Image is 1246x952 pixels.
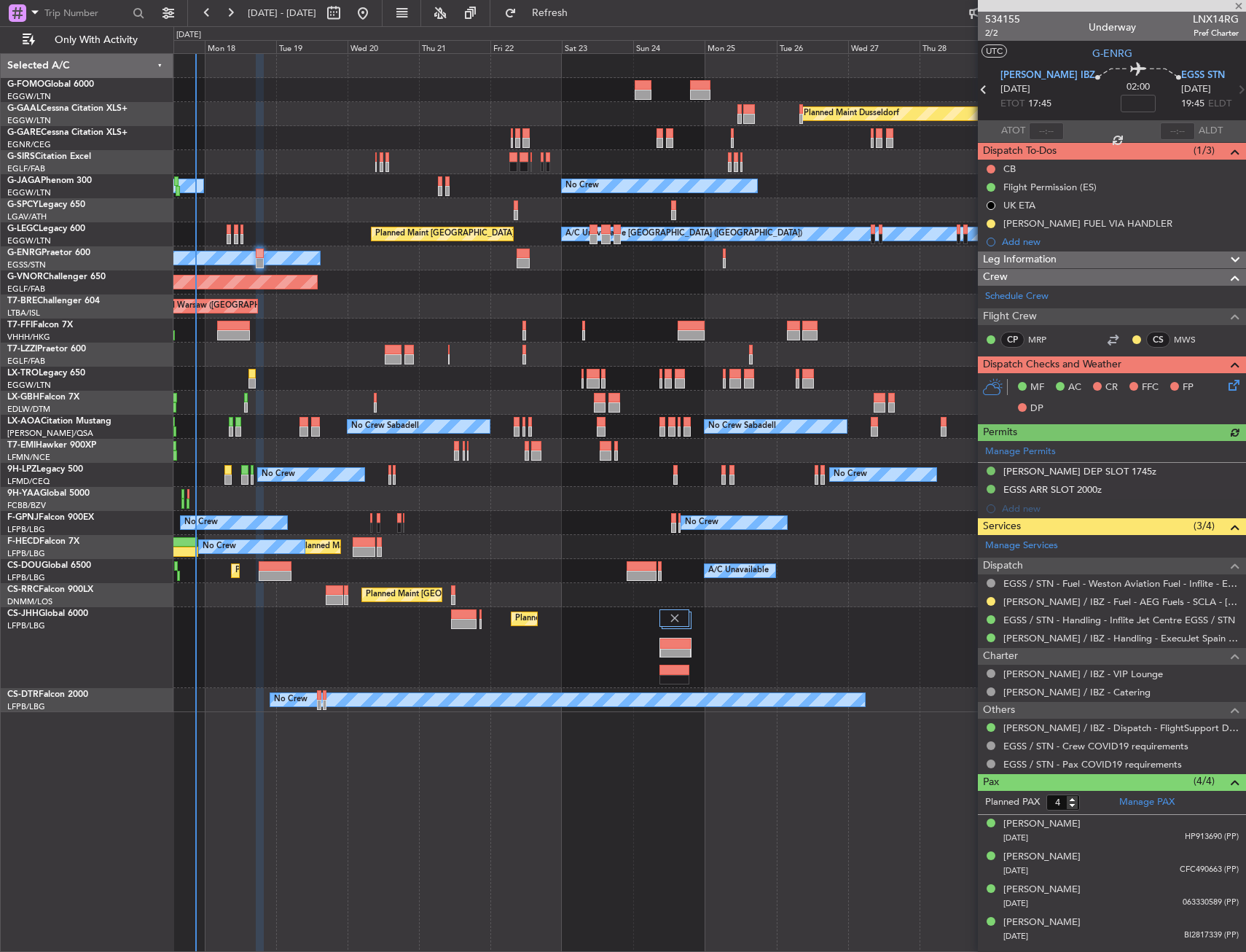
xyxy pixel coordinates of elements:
[7,297,37,305] span: T7-BRE
[7,417,111,426] a: LX-AOACitation Mustang
[203,536,236,558] div: No Crew
[1003,850,1081,865] div: [PERSON_NAME]
[1003,614,1235,626] a: EGSS / STN - Handling - Inflite Jet Centre EGSS / STN
[1028,97,1051,112] span: 17:45
[7,417,41,426] span: LX-AOA
[520,8,581,18] span: Refresh
[1028,333,1061,346] a: MRP
[7,176,92,185] a: G-JAGAPhenom 300
[1194,143,1215,158] span: (1/3)
[7,225,85,233] a: G-LEGCLegacy 600
[983,269,1008,286] span: Crew
[1208,97,1231,112] span: ELDT
[985,289,1049,304] a: Schedule Crew
[1003,199,1035,211] div: UK ETA
[1003,758,1182,770] a: EGSS / STN - Pax COVID19 requirements
[7,91,51,102] a: EGGW/LTN
[1184,929,1239,942] span: BI2817339 (PP)
[1003,916,1081,930] div: [PERSON_NAME]
[274,689,307,711] div: No Crew
[7,139,51,150] a: EGNR/CEG
[705,40,776,53] div: Mon 25
[7,260,46,270] a: EGSS/STN
[7,465,36,474] span: 9H-LPZ
[7,104,128,113] a: G-GAALCessna Citation XLS+
[7,596,52,607] a: DNMM/LOS
[7,609,39,618] span: CS-JHH
[7,548,45,559] a: LFPB/LBG
[7,620,45,631] a: LFPB/LBG
[7,572,45,583] a: LFPB/LBG
[985,12,1020,27] span: 534155
[920,40,991,53] div: Thu 28
[248,7,316,20] span: [DATE] - [DATE]
[7,152,35,161] span: G-SIRS
[1003,740,1188,752] a: EGSS / STN - Crew COVID19 requirements
[1003,217,1172,230] div: [PERSON_NAME] FUEL VIA HANDLER
[1002,235,1239,248] div: Add new
[375,223,605,245] div: Planned Maint [GEOGRAPHIC_DATA] ([GEOGRAPHIC_DATA])
[708,560,769,582] div: A/C Unavailable
[7,701,45,712] a: LFPB/LBG
[1003,817,1081,832] div: [PERSON_NAME]
[16,28,158,52] button: Only With Activity
[1003,898,1028,909] span: [DATE]
[7,356,45,367] a: EGLF/FAB
[983,143,1057,160] span: Dispatch To-Dos
[7,489,90,498] a: 9H-YAAGlobal 5000
[7,211,47,222] a: LGAV/ATH
[1000,69,1095,83] span: [PERSON_NAME] IBZ
[7,345,86,354] a: T7-LZZIPraetor 600
[348,40,419,53] div: Wed 20
[1003,668,1163,680] a: [PERSON_NAME] / IBZ - VIP Lounge
[515,608,745,630] div: Planned Maint [GEOGRAPHIC_DATA] ([GEOGRAPHIC_DATA])
[565,223,802,245] div: A/C Unavailable [GEOGRAPHIC_DATA] ([GEOGRAPHIC_DATA])
[490,40,562,53] div: Fri 22
[668,612,681,625] img: gray-close.svg
[7,690,39,699] span: CS-DTR
[1185,831,1239,843] span: HP913690 (PP)
[176,29,201,42] div: [DATE]
[1003,686,1151,698] a: [PERSON_NAME] / IBZ - Catering
[7,128,41,137] span: G-GARE
[137,295,297,317] div: Grounded Warsaw ([GEOGRAPHIC_DATA])
[1181,82,1211,97] span: [DATE]
[983,558,1023,574] span: Dispatch
[7,441,96,450] a: T7-EMIHawker 900XP
[7,585,93,594] a: CS-RRCFalcon 900LX
[1000,82,1030,97] span: [DATE]
[7,500,46,511] a: FCBB/BZV
[7,163,45,174] a: EGLF/FAB
[351,415,419,437] div: No Crew Sabadell
[983,356,1121,373] span: Dispatch Checks and Weather
[7,176,41,185] span: G-JAGA
[7,465,83,474] a: 9H-LPZLegacy 500
[1089,20,1136,35] div: Underway
[983,518,1021,535] span: Services
[7,609,88,618] a: CS-JHHGlobal 6000
[7,380,51,391] a: EGGW/LTN
[7,308,40,319] a: LTBA/ISL
[7,249,90,257] a: G-ENRGPraetor 600
[1193,12,1239,27] span: LNX14RG
[1092,46,1132,61] span: G-ENRG
[1003,865,1028,876] span: [DATE]
[804,103,899,125] div: Planned Maint Dusseldorf
[983,774,999,791] span: Pax
[498,1,585,25] button: Refresh
[685,512,718,534] div: No Crew
[1181,97,1204,112] span: 19:45
[1194,518,1215,534] span: (3/4)
[7,235,51,246] a: EGGW/LTN
[235,560,465,582] div: Planned Maint [GEOGRAPHIC_DATA] ([GEOGRAPHIC_DATA])
[7,152,91,161] a: G-SIRSCitation Excel
[7,561,91,570] a: CS-DOUGlobal 6500
[1105,381,1118,395] span: CR
[1003,931,1028,942] span: [DATE]
[848,40,920,53] div: Wed 27
[7,273,43,281] span: G-VNOR
[7,297,100,305] a: T7-BREChallenger 604
[1180,864,1239,876] span: CFC490663 (PP)
[1030,402,1043,416] span: DP
[262,464,295,485] div: No Crew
